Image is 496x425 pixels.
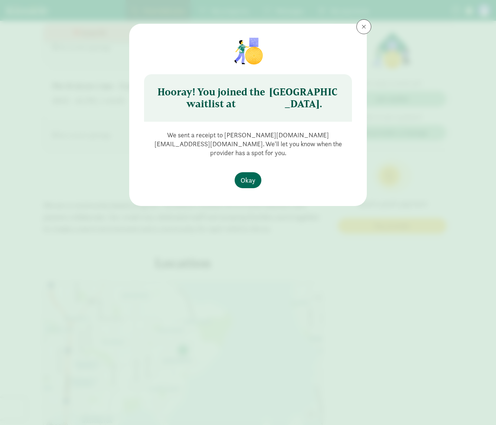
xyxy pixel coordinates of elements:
strong: [GEOGRAPHIC_DATA]. [266,86,340,110]
h6: Hooray! You joined the waitlist at [144,74,352,122]
span: Okay [241,175,255,185]
img: illustration-child1.png [229,36,267,65]
button: Okay [235,172,261,188]
p: We sent a receipt to [PERSON_NAME][DOMAIN_NAME][EMAIL_ADDRESS][DOMAIN_NAME]. We'll let you know w... [141,131,355,157]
